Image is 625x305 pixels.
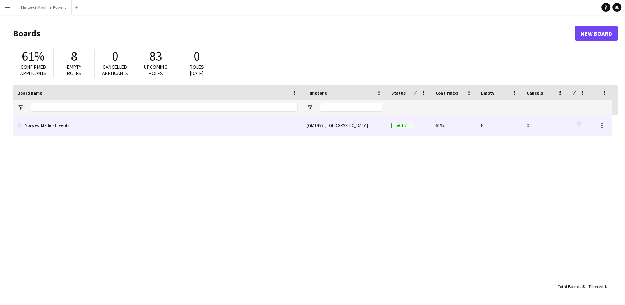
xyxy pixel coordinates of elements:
[582,284,585,289] span: 3
[522,115,568,135] div: 0
[102,64,128,77] span: Cancelled applicants
[307,104,313,111] button: Open Filter Menu
[477,115,522,135] div: 8
[527,90,543,96] span: Cancels
[20,64,46,77] span: Confirmed applicants
[558,279,585,294] div: :
[391,90,406,96] span: Status
[194,48,200,64] span: 0
[22,48,45,64] span: 61%
[144,64,167,77] span: Upcoming roles
[149,48,162,64] span: 83
[15,0,72,15] button: Norwest Medical Events
[320,103,382,112] input: Timezone Filter Input
[575,26,618,41] a: New Board
[31,103,298,112] input: Board name Filter Input
[558,284,581,289] span: Total Boards
[13,28,575,39] h1: Boards
[307,90,327,96] span: Timezone
[17,90,42,96] span: Board name
[589,284,603,289] span: Filtered
[302,115,387,135] div: (GMT/BST) [GEOGRAPHIC_DATA]
[67,64,81,77] span: Empty roles
[112,48,118,64] span: 0
[431,115,477,135] div: 61%
[17,115,298,136] a: Norwest Medical Events
[435,90,458,96] span: Confirmed
[604,284,607,289] span: 1
[190,64,204,77] span: Roles [DATE]
[589,279,607,294] div: :
[391,123,414,128] span: Active
[17,104,24,111] button: Open Filter Menu
[71,48,77,64] span: 8
[481,90,494,96] span: Empty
